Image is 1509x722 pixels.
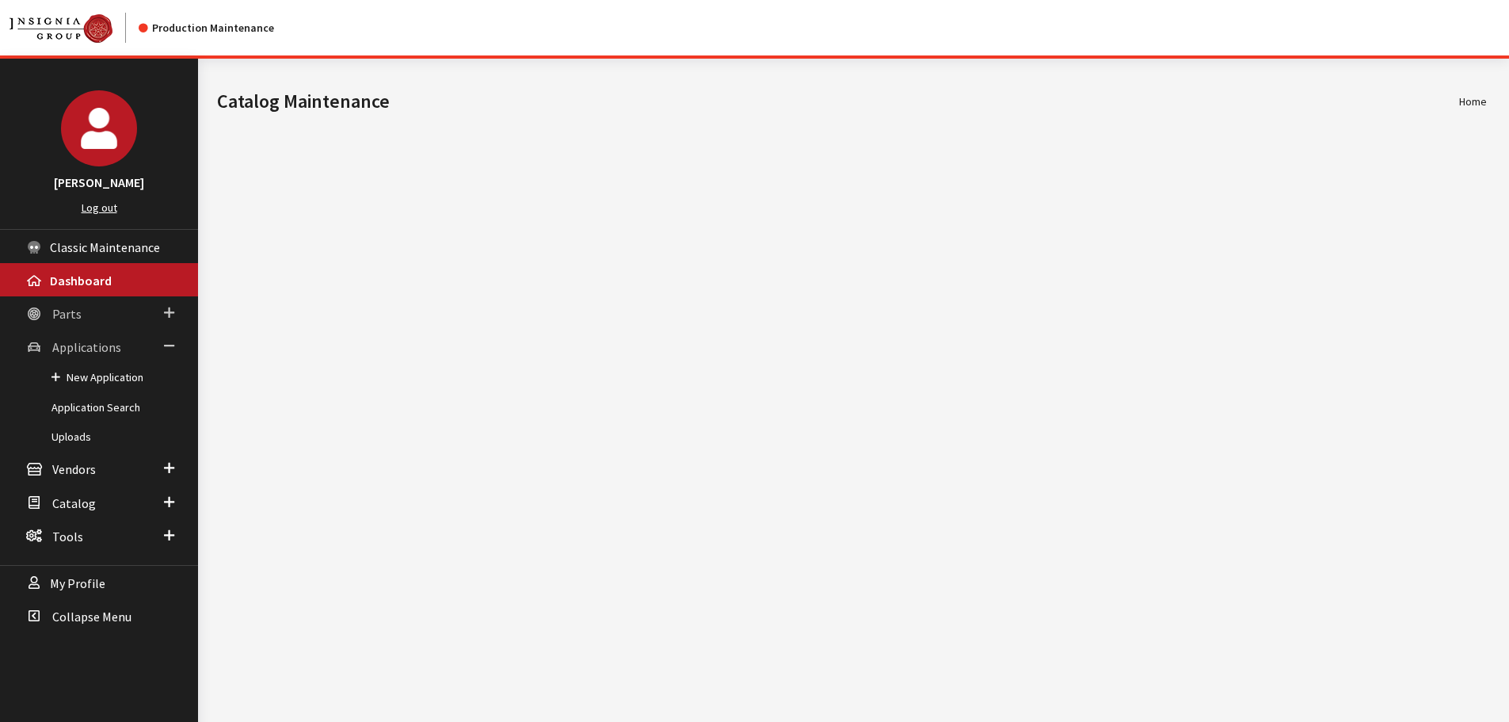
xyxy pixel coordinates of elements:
[52,339,121,355] span: Applications
[52,306,82,322] span: Parts
[82,201,117,215] a: Log out
[50,239,160,255] span: Classic Maintenance
[1459,94,1487,110] li: Home
[139,20,274,36] div: Production Maintenance
[52,495,96,511] span: Catalog
[10,13,139,43] a: Insignia Group logo
[50,575,105,591] span: My Profile
[16,173,182,192] h3: [PERSON_NAME]
[52,609,131,625] span: Collapse Menu
[52,462,96,478] span: Vendors
[10,14,112,43] img: Catalog Maintenance
[50,273,112,288] span: Dashboard
[217,87,1459,116] h1: Catalog Maintenance
[52,529,83,544] span: Tools
[61,90,137,166] img: Cheyenne Dorton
